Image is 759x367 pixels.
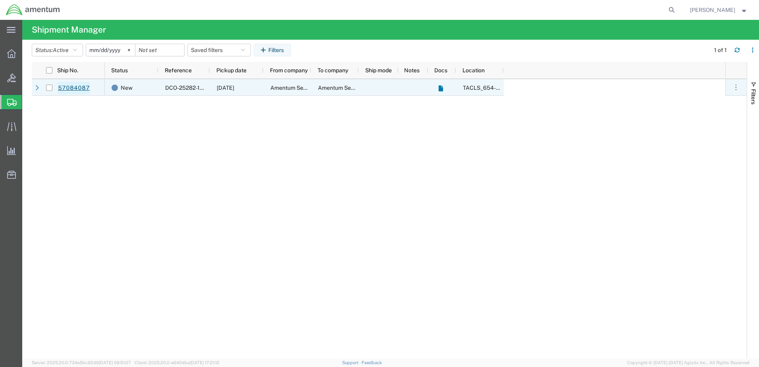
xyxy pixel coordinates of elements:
[165,67,192,73] span: Reference
[53,47,69,53] span: Active
[365,67,392,73] span: Ship mode
[690,6,735,14] span: James Blue
[270,85,330,91] span: Amentum Services, Inc.
[86,44,135,56] input: Not set
[318,85,378,91] span: Amentum Services, Inc.
[750,89,757,104] span: Filters
[362,360,382,365] a: Feedback
[434,67,447,73] span: Docs
[135,360,220,365] span: Client: 2025.20.0-e640dba
[462,67,485,73] span: Location
[627,359,749,366] span: Copyright © [DATE]-[DATE] Agistix Inc., All Rights Reserved
[121,79,133,96] span: New
[404,67,420,73] span: Notes
[187,44,251,56] button: Saved filters
[190,360,220,365] span: [DATE] 17:21:12
[463,85,612,91] span: TACLS_654-Nashville, TN
[99,360,131,365] span: [DATE] 09:51:07
[165,85,218,91] span: DCO-25282-169344
[57,67,78,73] span: Ship No.
[32,44,83,56] button: Status:Active
[6,4,60,16] img: logo
[714,46,728,54] div: 1 of 1
[318,67,348,73] span: To company
[690,5,748,15] button: [PERSON_NAME]
[111,67,128,73] span: Status
[32,20,106,40] h4: Shipment Manager
[58,82,90,95] a: 57084087
[254,44,291,56] button: Filters
[135,44,184,56] input: Not set
[270,67,308,73] span: From company
[342,360,362,365] a: Support
[32,360,131,365] span: Server: 2025.20.0-734e5bc92d9
[216,67,247,73] span: Pickup date
[217,85,234,91] span: 10/10/2025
